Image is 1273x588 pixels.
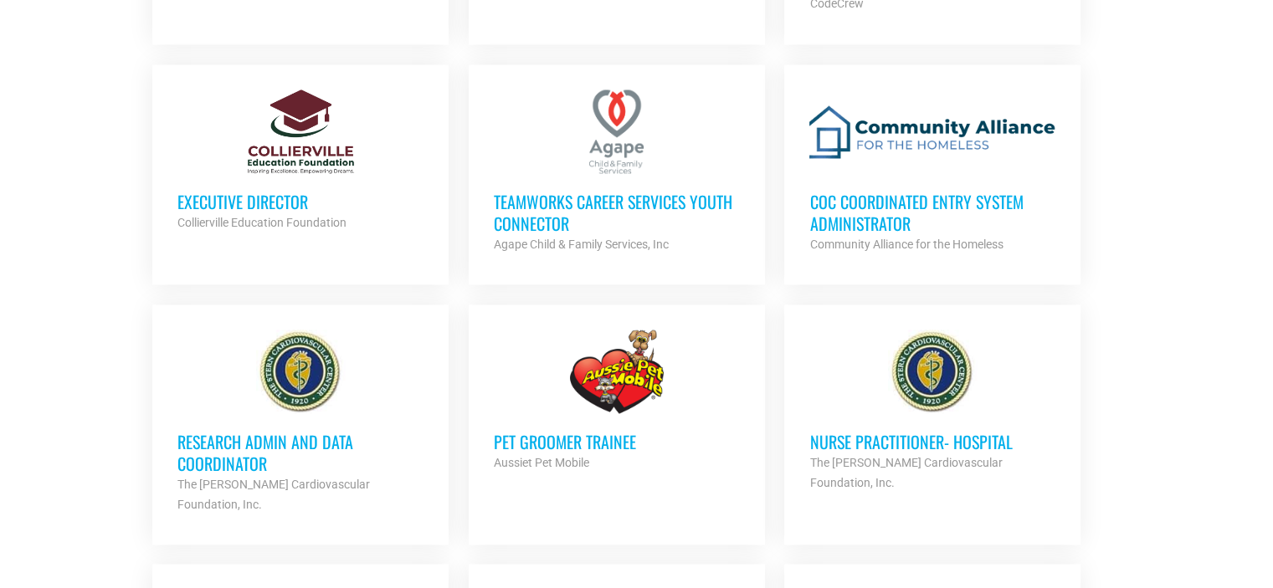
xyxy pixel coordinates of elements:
a: Pet Groomer Trainee Aussiet Pet Mobile [469,304,765,497]
a: TeamWorks Career Services Youth Connector Agape Child & Family Services, Inc [469,64,765,279]
h3: Executive Director [177,190,423,212]
h3: Nurse Practitioner- Hospital [809,430,1055,452]
strong: Aussiet Pet Mobile [494,455,589,468]
strong: The [PERSON_NAME] Cardiovascular Foundation, Inc. [177,477,370,510]
strong: Collierville Education Foundation [177,215,346,228]
a: Nurse Practitioner- Hospital The [PERSON_NAME] Cardiovascular Foundation, Inc. [784,304,1081,517]
strong: Agape Child & Family Services, Inc [494,237,669,250]
strong: Community Alliance for the Homeless [809,237,1003,250]
h3: Pet Groomer Trainee [494,430,740,452]
h3: TeamWorks Career Services Youth Connector [494,190,740,233]
strong: The [PERSON_NAME] Cardiovascular Foundation, Inc. [809,455,1002,488]
h3: CoC Coordinated Entry System Administrator [809,190,1055,233]
a: CoC Coordinated Entry System Administrator Community Alliance for the Homeless [784,64,1081,279]
a: Executive Director Collierville Education Foundation [152,64,449,257]
h3: Research Admin and Data Coordinator [177,430,423,473]
a: Research Admin and Data Coordinator The [PERSON_NAME] Cardiovascular Foundation, Inc. [152,304,449,539]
